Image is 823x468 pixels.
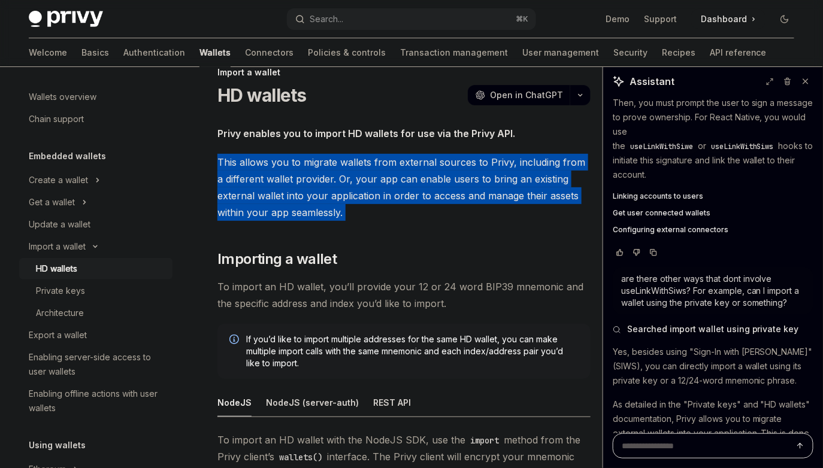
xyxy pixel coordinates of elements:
[630,247,644,259] button: Vote that response was not good
[613,208,710,218] span: Get user connected wallets
[522,38,599,67] a: User management
[621,273,805,309] div: are there other ways that dont involve useLinkWithSiws? For example, can I import a wallet using ...
[29,195,75,209] div: Get a wallet
[710,38,767,67] a: API reference
[29,90,96,104] div: Wallets overview
[217,84,307,106] h1: HD wallets
[29,38,67,67] a: Welcome
[19,383,173,419] a: Enabling offline actions with user wallets
[266,388,359,417] div: NodeJS (server-auth)
[217,66,591,78] div: Import a wallet
[646,247,661,259] button: Copy chat response
[29,112,84,126] div: Chain support
[606,13,630,25] a: Demo
[400,38,508,67] a: Transaction management
[36,262,77,276] div: HD wallets
[29,387,165,415] div: Enabling offline actions with user wallets
[613,208,813,218] a: Get user connected wallets
[29,438,86,452] h5: Using wallets
[19,192,173,213] button: Toggle Get a wallet section
[19,108,173,130] a: Chain support
[29,350,165,379] div: Enabling server-side access to user wallets
[19,86,173,108] a: Wallets overview
[691,10,765,29] a: Dashboard
[793,439,807,453] button: Send message
[36,306,84,320] div: Architecture
[711,142,774,151] span: useLinkWithSiws
[217,127,515,139] strong: Privy enables you to import HD wallets for use via the Privy API.
[613,53,813,182] p: As explained in the "Linking accounts to users" and "Get user connected wallets" pages, this is a...
[29,149,106,163] h5: Embedded wallets
[701,13,747,25] span: Dashboard
[310,12,343,26] div: Search...
[19,280,173,302] a: Private keys
[29,328,87,342] div: Export a wallet
[229,335,241,347] svg: Info
[217,278,591,312] span: To import an HD wallet, you’ll provide your 12 or 24 word BIP39 mnemonic and the specific address...
[627,323,799,335] span: Searched import wallet using private key
[29,239,86,254] div: Import a wallet
[613,247,627,259] button: Vote that response was good
[468,85,570,105] button: Open in ChatGPT
[36,284,85,298] div: Private keys
[19,258,173,279] a: HD wallets
[81,38,109,67] a: Basics
[308,38,386,67] a: Policies & controls
[19,169,173,191] button: Toggle Create a wallet section
[199,38,231,67] a: Wallets
[29,217,90,232] div: Update a wallet
[373,388,411,417] div: REST API
[29,173,88,187] div: Create a wallet
[644,13,677,25] a: Support
[246,333,579,369] span: If you’d like to import multiple addresses for the same HD wallet, you can make multiple import c...
[516,14,529,24] span: ⌘ K
[19,236,173,257] button: Toggle Import a wallet section
[613,225,728,235] span: Configuring external connectors
[613,192,703,201] span: Linking accounts to users
[490,89,563,101] span: Open in ChatGPT
[287,8,535,30] button: Open search
[613,323,813,335] button: Searched import wallet using private key
[245,38,294,67] a: Connectors
[630,142,693,151] span: useLinkWithSiwe
[123,38,185,67] a: Authentication
[613,192,813,201] a: Linking accounts to users
[662,38,695,67] a: Recipes
[775,10,794,29] button: Toggle dark mode
[19,347,173,382] a: Enabling server-side access to user wallets
[217,388,252,417] div: NodeJS
[217,250,337,269] span: Importing a wallet
[29,11,103,28] img: dark logo
[613,433,813,458] textarea: Ask a question...
[19,214,173,235] a: Update a wallet
[217,154,591,221] span: This allows you to migrate wallets from external sources to Privy, including from a different wal...
[613,225,813,235] a: Configuring external connectors
[19,302,173,324] a: Architecture
[613,345,813,388] p: Yes, besides using "Sign-In with [PERSON_NAME]" (SIWS), you can directly import a wallet using it...
[630,74,674,89] span: Assistant
[19,324,173,346] a: Export a wallet
[613,38,647,67] a: Security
